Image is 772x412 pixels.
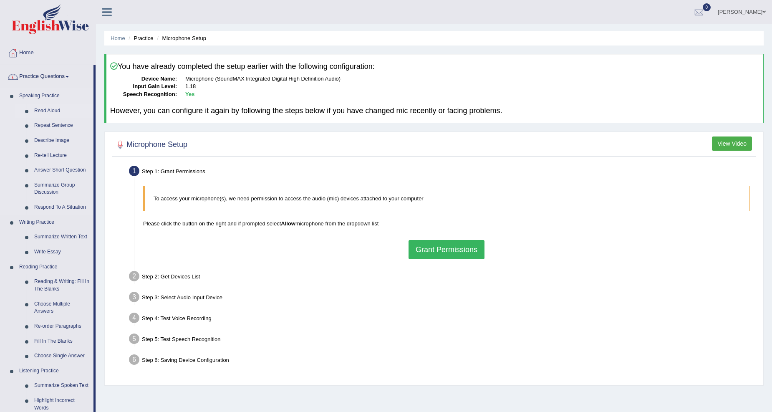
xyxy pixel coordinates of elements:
div: Step 2: Get Devices List [125,268,759,287]
b: Yes [185,91,194,97]
li: Microphone Setup [155,34,206,42]
a: Re-tell Lecture [30,148,93,163]
a: Read Aloud [30,104,93,119]
p: Please click the button on the right and if prompted select microphone from the dropdown list [143,220,750,227]
a: Choose Multiple Answers [30,297,93,319]
h4: However, you can configure it again by following the steps below if you have changed mic recently... [110,107,759,115]
a: Reading Practice [15,260,93,275]
a: Write Essay [30,245,93,260]
dd: Microphone (SoundMAX Integrated Digital High Definition Audio) [185,75,759,83]
a: Home [111,35,125,41]
dd: 1.18 [185,83,759,91]
a: Home [0,41,96,62]
div: Step 3: Select Audio Input Device [125,289,759,308]
a: Reading & Writing: Fill In The Blanks [30,274,93,296]
p: To access your microphone(s), we need permission to access the audio (mic) devices attached to yo... [154,195,741,202]
button: Grant Permissions [409,240,484,259]
li: Practice [126,34,153,42]
a: Fill In The Blanks [30,334,93,349]
button: View Video [712,136,752,151]
a: Speaking Practice [15,88,93,104]
dt: Device Name: [110,75,177,83]
a: Respond To A Situation [30,200,93,215]
div: Step 6: Saving Device Configuration [125,352,759,370]
div: Step 1: Grant Permissions [125,163,759,182]
a: Summarize Group Discussion [30,178,93,200]
span: 0 [703,3,711,11]
a: Choose Single Answer [30,349,93,364]
a: Listening Practice [15,364,93,379]
a: Describe Image [30,133,93,148]
dt: Input Gain Level: [110,83,177,91]
b: Allow [281,220,295,227]
a: Re-order Paragraphs [30,319,93,334]
a: Practice Questions [0,65,93,86]
h2: Microphone Setup [114,139,187,151]
a: Repeat Sentence [30,118,93,133]
div: Step 5: Test Speech Recognition [125,331,759,349]
a: Summarize Written Text [30,230,93,245]
dt: Speech Recognition: [110,91,177,99]
a: Answer Short Question [30,163,93,178]
h4: You have already completed the setup earlier with the following configuration: [110,62,759,71]
div: Step 4: Test Voice Recording [125,310,759,329]
a: Writing Practice [15,215,93,230]
a: Summarize Spoken Text [30,378,93,393]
